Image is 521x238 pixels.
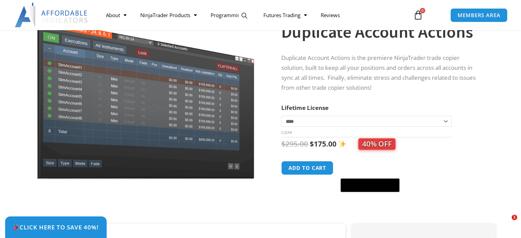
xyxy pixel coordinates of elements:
span: MEMBERS AREA [458,13,500,18]
a: View full-screen image gallery [238,10,251,22]
a: Futures Trading [257,7,314,23]
a: Programming [204,7,257,23]
h1: Duplicate Account Actions [281,20,482,44]
a: 🎉Click Here to save 40%! [5,216,107,238]
span: $ [310,139,314,149]
img: 🎉 [13,224,19,230]
img: LogoAI | Affordable Indicators – NinjaTrader [15,3,88,27]
span: 40% OFF [358,138,395,150]
label: Lifetime License [281,104,329,112]
a: NinjaTrader Products [133,7,204,23]
span: $ [281,139,285,149]
span: Click Here to save 40%! [13,224,99,230]
a: Reviews [314,7,347,23]
a: 0 [403,5,433,25]
bdi: 295.00 [281,139,308,149]
p: Duplicate Account Actions is the premiere NinjaTrader trade copier solution, built to keep all yo... [281,53,482,93]
nav: Menu [99,7,407,23]
a: About [99,7,133,23]
iframe: Secure express checkout frame [339,160,401,176]
button: Buy with GPay [341,178,400,192]
a: MEMBERS AREA [450,8,508,22]
button: Add to cart [281,161,333,175]
iframe: Intercom live chat [498,215,514,231]
iframe: PayPal Message 1 [281,197,482,202]
span: 1 [512,215,517,220]
a: Clear options [281,130,292,135]
bdi: 175.00 [310,139,336,149]
img: ✨ [339,140,346,148]
span: 0 [420,8,425,13]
